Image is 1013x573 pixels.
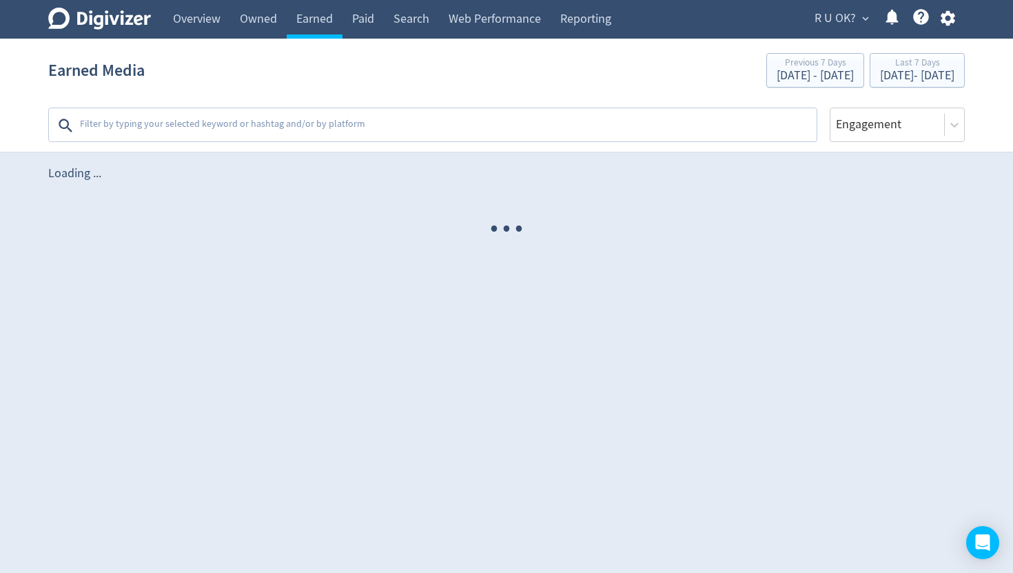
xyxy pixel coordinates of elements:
[48,165,965,182] p: Loading ...
[815,8,856,30] span: R U OK?
[810,8,872,30] button: R U OK?
[48,48,145,92] h1: Earned Media
[488,194,500,264] span: ·
[859,12,872,25] span: expand_more
[870,53,965,88] button: Last 7 Days[DATE]- [DATE]
[966,526,999,559] div: Open Intercom Messenger
[500,194,513,264] span: ·
[880,70,954,82] div: [DATE] - [DATE]
[766,53,864,88] button: Previous 7 Days[DATE] - [DATE]
[777,70,854,82] div: [DATE] - [DATE]
[513,194,525,264] span: ·
[880,58,954,70] div: Last 7 Days
[777,58,854,70] div: Previous 7 Days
